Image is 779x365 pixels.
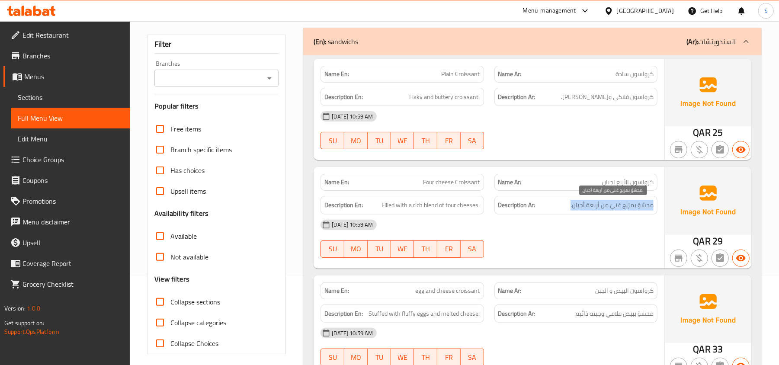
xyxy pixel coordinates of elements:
span: Grocery Checklist [22,279,123,289]
span: كرواسون البيض و الجبن [595,286,654,295]
button: Purchased item [691,250,708,267]
strong: Description En: [324,200,363,211]
a: Branches [3,45,130,66]
a: Upsell [3,232,130,253]
div: [GEOGRAPHIC_DATA] [617,6,674,16]
span: Collapse sections [170,297,220,307]
span: [DATE] 10:59 AM [328,221,376,229]
span: Promotions [22,196,123,206]
p: السندويتشات [686,36,736,47]
span: Upsell [22,237,123,248]
button: WE [391,132,414,149]
button: TU [368,240,391,258]
span: WE [394,243,411,255]
button: SU [321,240,344,258]
a: Full Menu View [11,108,130,128]
span: Collapse Choices [170,338,218,349]
span: Edit Menu [18,134,123,144]
button: Not branch specific item [670,141,687,158]
span: QAR [693,124,711,141]
strong: Description En: [324,92,363,102]
span: كرواسون الأربع اجبان [602,178,654,187]
span: Version: [4,303,26,314]
button: FR [437,132,461,149]
a: Edit Menu [11,128,130,149]
span: TU [371,243,388,255]
div: (En): sandwichs(Ar):السندويتشات [303,28,762,55]
a: Choice Groups [3,149,130,170]
span: Stuffed with fluffy eggs and melted cheese. [369,308,480,319]
b: (Ar): [686,35,698,48]
strong: Name Ar: [498,286,522,295]
strong: Description Ar: [498,308,535,319]
p: sandwichs [314,36,358,47]
button: TU [368,132,391,149]
span: SA [464,134,481,147]
div: Menu-management [523,6,576,16]
span: SU [324,243,341,255]
span: SA [464,351,481,364]
span: Upsell items [170,186,206,196]
a: Menus [3,66,130,87]
button: Not has choices [712,250,729,267]
button: TH [414,132,437,149]
a: Edit Restaurant [3,25,130,45]
span: Plain Croissant [442,70,480,79]
h3: Popular filters [154,101,279,111]
span: Branches [22,51,123,61]
span: TH [417,134,434,147]
button: MO [344,240,368,258]
span: محشوّ بمزيج غنيّ من أربعة أجبان. [571,200,654,211]
span: Filled with a rich blend of four cheeses. [382,200,480,211]
span: Has choices [170,165,205,176]
span: Four cheese Croissant [423,178,480,187]
span: MO [348,134,364,147]
b: (En): [314,35,326,48]
span: Flaky and buttery croissant. [410,92,480,102]
span: TU [371,134,388,147]
span: FR [441,351,457,364]
span: SU [324,351,341,364]
span: Not available [170,252,208,262]
span: MO [348,351,364,364]
a: Promotions [3,191,130,211]
span: SA [464,243,481,255]
h3: Availability filters [154,208,208,218]
span: محشوّ ببيض فلافي وجبنة ذائبة. [574,308,654,319]
span: egg and cheese croissant [416,286,480,295]
div: Filter [154,35,279,54]
span: QAR [693,341,711,358]
span: Available [170,231,197,241]
span: QAR [693,233,711,250]
button: MO [344,132,368,149]
span: Coverage Report [22,258,123,269]
span: MO [348,243,364,255]
span: Menus [24,71,123,82]
button: SA [461,132,484,149]
span: WE [394,134,411,147]
span: Get support on: [4,317,44,329]
strong: Description Ar: [498,92,535,102]
span: TH [417,351,434,364]
span: Edit Restaurant [22,30,123,40]
button: SA [461,240,484,258]
span: [DATE] 10:59 AM [328,112,376,121]
span: S [764,6,768,16]
img: Ae5nvW7+0k+MAAAAAElFTkSuQmCC [665,59,751,126]
a: Coverage Report [3,253,130,274]
span: كرواسون فلاكي و[PERSON_NAME]. [561,92,654,102]
button: SU [321,132,344,149]
img: Ae5nvW7+0k+MAAAAAElFTkSuQmCC [665,167,751,234]
strong: Name En: [324,178,349,187]
span: 33 [712,341,723,358]
span: [DATE] 10:59 AM [328,329,376,337]
button: WE [391,240,414,258]
span: TU [371,351,388,364]
span: 29 [712,233,723,250]
button: Not has choices [712,141,729,158]
strong: Name Ar: [498,70,522,79]
span: TH [417,243,434,255]
span: Choice Groups [22,154,123,165]
strong: Name Ar: [498,178,522,187]
h3: View filters [154,274,189,284]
